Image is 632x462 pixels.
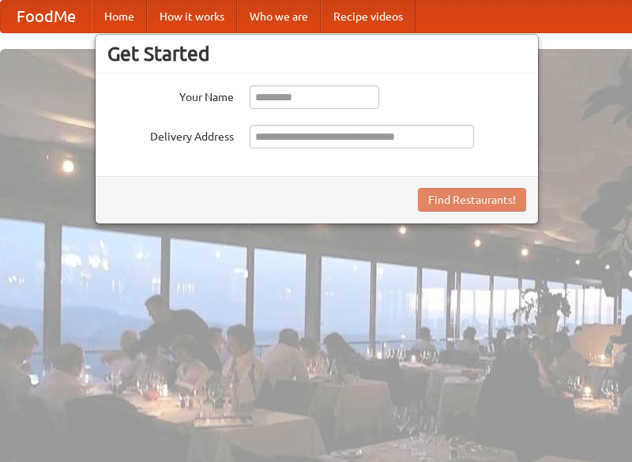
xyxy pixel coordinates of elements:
a: Who we are [237,1,321,32]
a: Home [92,1,147,32]
label: Delivery Address [107,125,234,145]
a: Recipe videos [321,1,416,32]
button: Find Restaurants! [418,188,526,212]
h3: Get Started [107,42,526,66]
a: FoodMe [1,1,92,32]
a: How it works [147,1,237,32]
label: Your Name [107,85,234,105]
